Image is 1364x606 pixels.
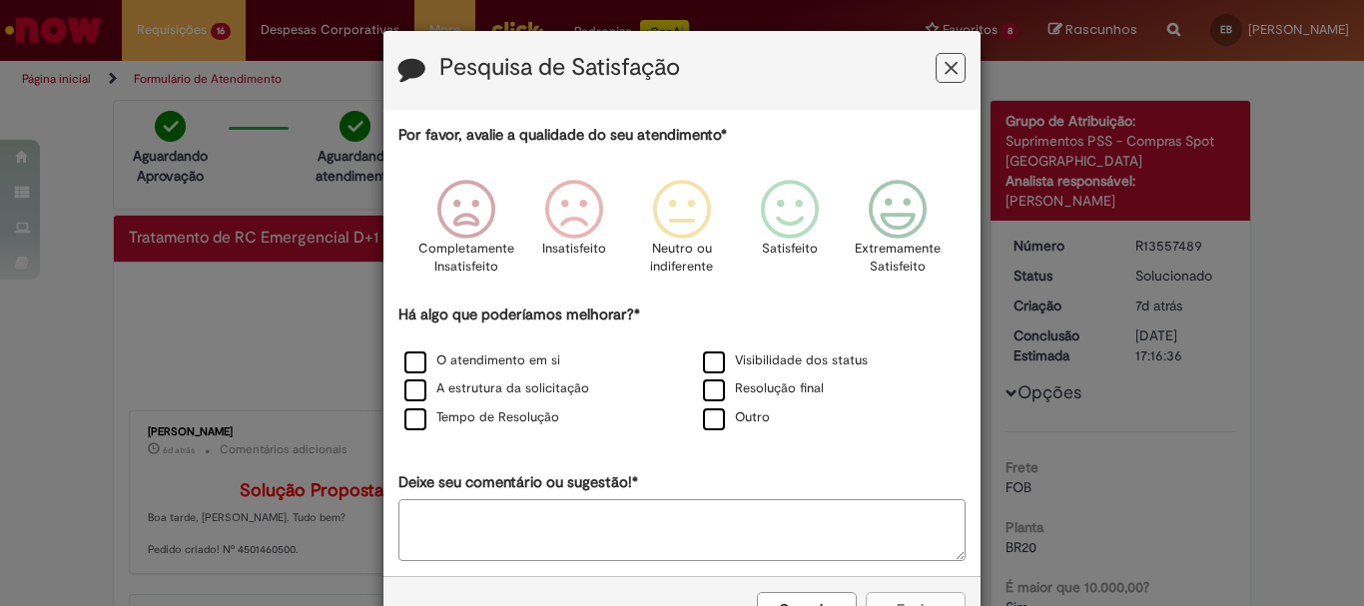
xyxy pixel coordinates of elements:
div: Extremamente Satisfeito [847,165,949,302]
label: A estrutura da solicitação [404,379,589,398]
div: Há algo que poderíamos melhorar?* [398,304,966,433]
p: Neutro ou indiferente [646,240,718,277]
div: Satisfeito [739,165,841,302]
label: Tempo de Resolução [404,408,559,427]
div: Neutro ou indiferente [631,165,733,302]
p: Satisfeito [762,240,818,259]
div: Insatisfeito [523,165,625,302]
p: Completamente Insatisfeito [418,240,514,277]
label: Pesquisa de Satisfação [439,55,680,81]
label: Visibilidade dos status [703,351,868,370]
label: Resolução final [703,379,824,398]
label: Deixe seu comentário ou sugestão!* [398,472,638,493]
div: Completamente Insatisfeito [414,165,516,302]
p: Extremamente Satisfeito [855,240,941,277]
label: O atendimento em si [404,351,560,370]
label: Outro [703,408,770,427]
label: Por favor, avalie a qualidade do seu atendimento* [398,125,727,146]
p: Insatisfeito [542,240,606,259]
